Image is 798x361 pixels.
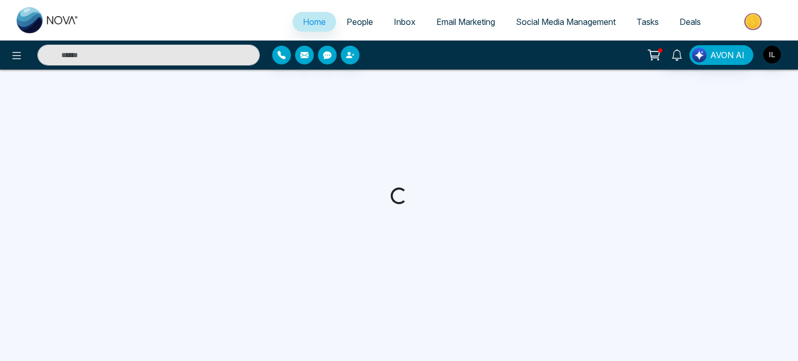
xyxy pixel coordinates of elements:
span: Home [303,17,326,27]
span: Deals [680,17,701,27]
a: Social Media Management [506,12,626,32]
span: Tasks [636,17,659,27]
a: People [336,12,383,32]
span: Inbox [394,17,416,27]
a: Email Marketing [426,12,506,32]
a: Inbox [383,12,426,32]
img: Lead Flow [692,48,707,62]
img: Nova CRM Logo [17,7,79,33]
span: Email Marketing [436,17,495,27]
a: Deals [669,12,711,32]
a: Home [292,12,336,32]
a: Tasks [626,12,669,32]
button: AVON AI [689,45,753,65]
span: Social Media Management [516,17,616,27]
span: People [347,17,373,27]
span: AVON AI [710,49,744,61]
img: Market-place.gif [716,10,792,33]
img: User Avatar [763,46,781,63]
